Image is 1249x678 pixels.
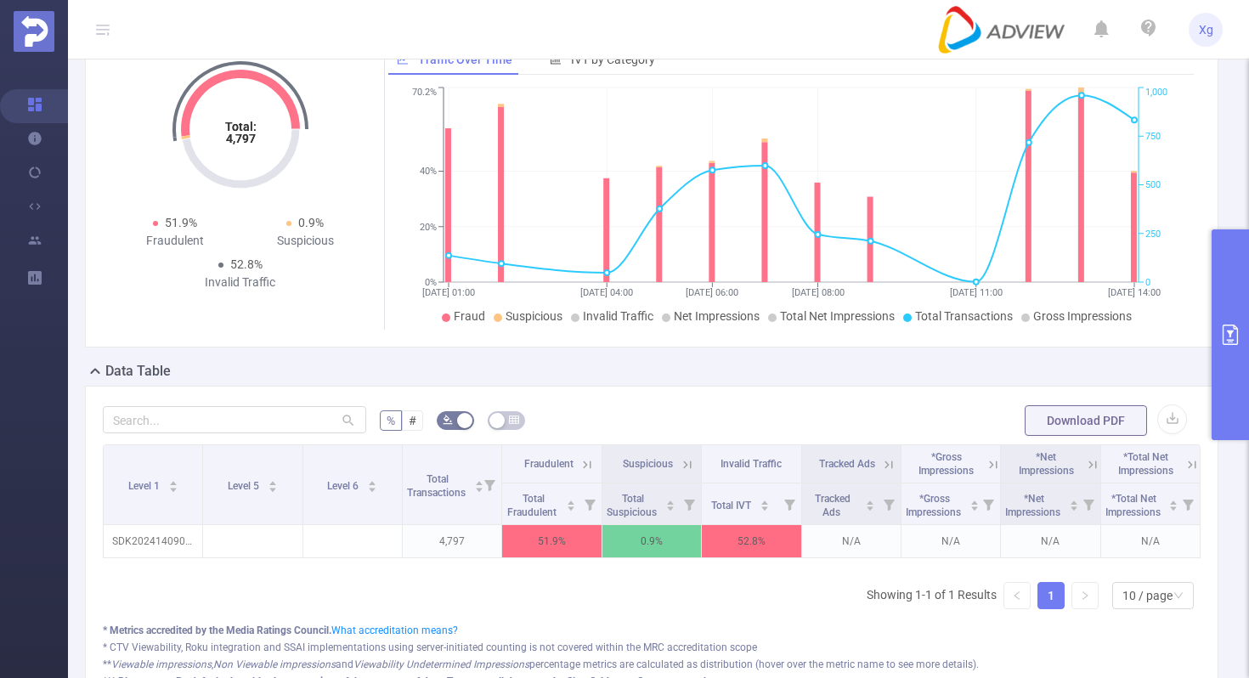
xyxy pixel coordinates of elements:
[506,309,562,323] span: Suspicious
[353,658,529,670] i: Viewability Undetermined Impressions
[478,445,501,524] i: Filter menu
[474,485,483,490] i: icon: caret-down
[1069,498,1079,508] div: Sort
[666,498,675,503] i: icon: caret-up
[1033,309,1132,323] span: Gross Impressions
[583,309,653,323] span: Invalid Traffic
[509,415,519,425] i: icon: table
[686,287,738,298] tspan: [DATE] 06:00
[802,525,901,557] p: N/A
[1038,583,1064,608] a: 1
[607,493,659,518] span: Total Suspicious
[412,88,437,99] tspan: 70.2%
[110,232,240,250] div: Fraudulent
[1077,483,1100,524] i: Filter menu
[327,480,361,492] span: Level 6
[566,504,575,509] i: icon: caret-down
[901,525,1000,557] p: N/A
[368,478,377,483] i: icon: caret-up
[867,582,997,609] li: Showing 1-1 of 1 Results
[1199,13,1213,47] span: Xg
[103,640,1201,655] div: * CTV Viewability, Roku integration and SSAI implementations using server-initiated counting is n...
[298,216,324,229] span: 0.9%
[1118,451,1173,477] span: *Total Net Impressions
[711,500,754,511] span: Total IVT
[677,483,701,524] i: Filter menu
[225,132,255,145] tspan: 4,797
[1108,287,1161,298] tspan: [DATE] 14:00
[702,525,800,557] p: 52.8%
[566,498,575,503] i: icon: caret-up
[1105,493,1163,518] span: *Total Net Impressions
[1145,277,1150,288] tspan: 0
[1025,405,1147,436] button: Download PDF
[407,473,468,499] span: Total Transactions
[14,11,54,52] img: Protected Media
[168,478,178,489] div: Sort
[111,658,212,670] i: Viewable impressions
[524,458,574,470] span: Fraudulent
[474,478,483,483] i: icon: caret-up
[175,274,306,291] div: Invalid Traffic
[580,287,633,298] tspan: [DATE] 04:00
[403,525,501,557] p: 4,797
[950,287,1003,298] tspan: [DATE] 11:00
[422,287,475,298] tspan: [DATE] 01:00
[1070,504,1079,509] i: icon: caret-down
[578,483,602,524] i: Filter menu
[502,525,601,557] p: 51.9%
[168,485,178,490] i: icon: caret-down
[1003,582,1031,609] li: Previous Page
[571,53,655,66] span: IVT by Category
[168,478,178,483] i: icon: caret-up
[104,525,202,557] p: SDK20241409020108s7fnb2qwroc3bn2
[165,216,197,229] span: 51.9%
[368,485,377,490] i: icon: caret-down
[1001,525,1099,557] p: N/A
[666,504,675,509] i: icon: caret-down
[230,257,263,271] span: 52.8%
[397,54,409,65] i: icon: line-chart
[780,309,895,323] span: Total Net Impressions
[1070,498,1079,503] i: icon: caret-up
[1169,498,1178,503] i: icon: caret-up
[420,222,437,233] tspan: 20%
[474,478,484,489] div: Sort
[1019,451,1074,477] span: *Net Impressions
[1037,582,1065,609] li: 1
[103,624,331,636] b: * Metrics accredited by the Media Ratings Council.
[103,406,366,433] input: Search...
[777,483,801,524] i: Filter menu
[409,414,416,427] span: #
[976,483,1000,524] i: Filter menu
[1122,583,1173,608] div: 10 / page
[602,525,701,557] p: 0.9%
[792,287,845,298] tspan: [DATE] 08:00
[103,657,1201,672] div: ** , and percentage metrics are calculated as distribution (hover over the metric name to see mor...
[228,480,262,492] span: Level 5
[425,277,437,288] tspan: 0%
[268,478,278,489] div: Sort
[224,120,256,133] tspan: Total:
[877,483,901,524] i: Filter menu
[1145,131,1161,142] tspan: 750
[1173,590,1184,602] i: icon: down
[387,414,395,427] span: %
[969,504,979,509] i: icon: caret-down
[815,493,851,518] span: Tracked Ads
[918,451,974,477] span: *Gross Impressions
[507,493,559,518] span: Total Fraudulent
[240,232,371,250] div: Suspicious
[865,498,874,503] i: icon: caret-up
[865,504,874,509] i: icon: caret-down
[969,498,979,503] i: icon: caret-up
[454,309,485,323] span: Fraud
[331,624,458,636] a: What accreditation means?
[1080,590,1090,601] i: icon: right
[906,493,964,518] span: *Gross Impressions
[213,658,336,670] i: Non Viewable impressions
[1145,180,1161,191] tspan: 500
[1168,498,1178,508] div: Sort
[1145,229,1161,240] tspan: 250
[760,498,770,508] div: Sort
